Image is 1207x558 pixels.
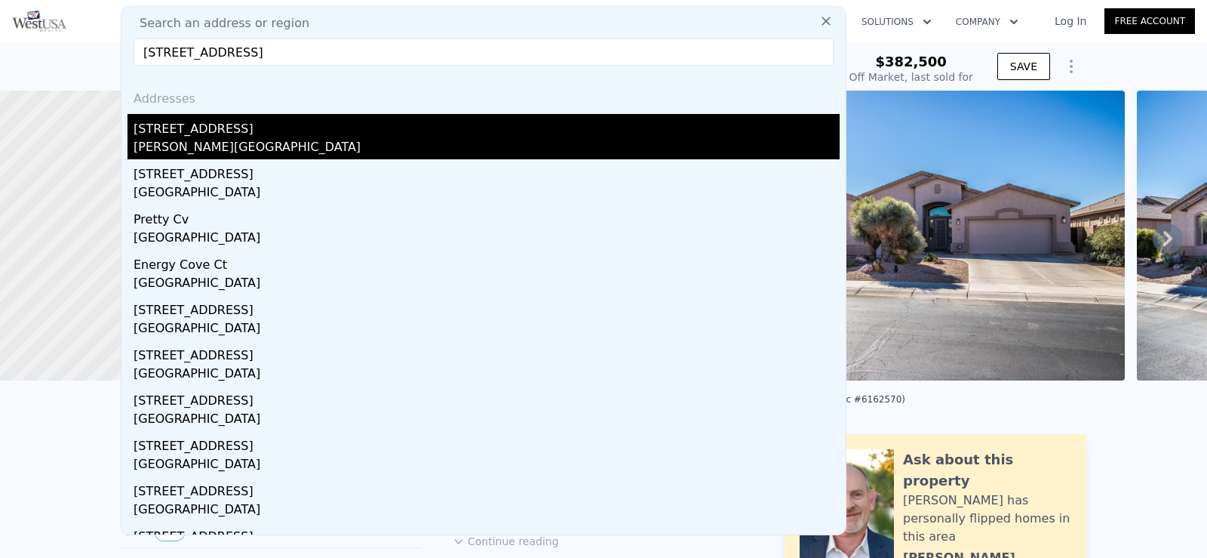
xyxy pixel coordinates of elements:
div: [GEOGRAPHIC_DATA] [134,319,840,341]
div: [STREET_ADDRESS] [134,295,840,319]
div: [GEOGRAPHIC_DATA] [134,410,840,431]
div: [GEOGRAPHIC_DATA] [134,229,840,250]
div: [GEOGRAPHIC_DATA] [134,455,840,476]
a: Log In [1037,14,1104,29]
div: [GEOGRAPHIC_DATA] [134,183,840,205]
div: [PERSON_NAME][GEOGRAPHIC_DATA] [134,138,840,159]
div: Pretty Cv [134,205,840,229]
div: [STREET_ADDRESS] [134,114,840,138]
button: SAVE [997,53,1050,80]
span: $382,500 [875,54,947,69]
button: Solutions [849,8,944,35]
div: [GEOGRAPHIC_DATA] [134,365,840,386]
div: Off Market, last sold for [849,69,973,85]
div: [STREET_ADDRESS] [134,522,840,546]
input: Enter an address, city, region, neighborhood or zip code [134,39,834,66]
div: [PERSON_NAME] has personally flipped homes in this area [903,492,1071,546]
button: Show Options [1056,51,1086,82]
div: [STREET_ADDRESS] [134,159,840,183]
img: Sale: 31120898 Parcel: 2278704 [690,91,1125,381]
div: [GEOGRAPHIC_DATA] [134,501,840,522]
div: [STREET_ADDRESS] [134,341,840,365]
div: Addresses [127,78,840,114]
span: Search an address or region [127,14,309,32]
button: Company [944,8,1030,35]
div: [GEOGRAPHIC_DATA] [134,274,840,295]
button: Continue reading [453,534,559,549]
a: Free Account [1104,8,1195,34]
img: Pellego [12,11,66,32]
div: Energy Cove Ct [134,250,840,274]
div: [STREET_ADDRESS] [134,476,840,501]
div: Ask about this property [903,449,1071,492]
div: [STREET_ADDRESS] [134,386,840,410]
div: [STREET_ADDRESS] [134,431,840,455]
